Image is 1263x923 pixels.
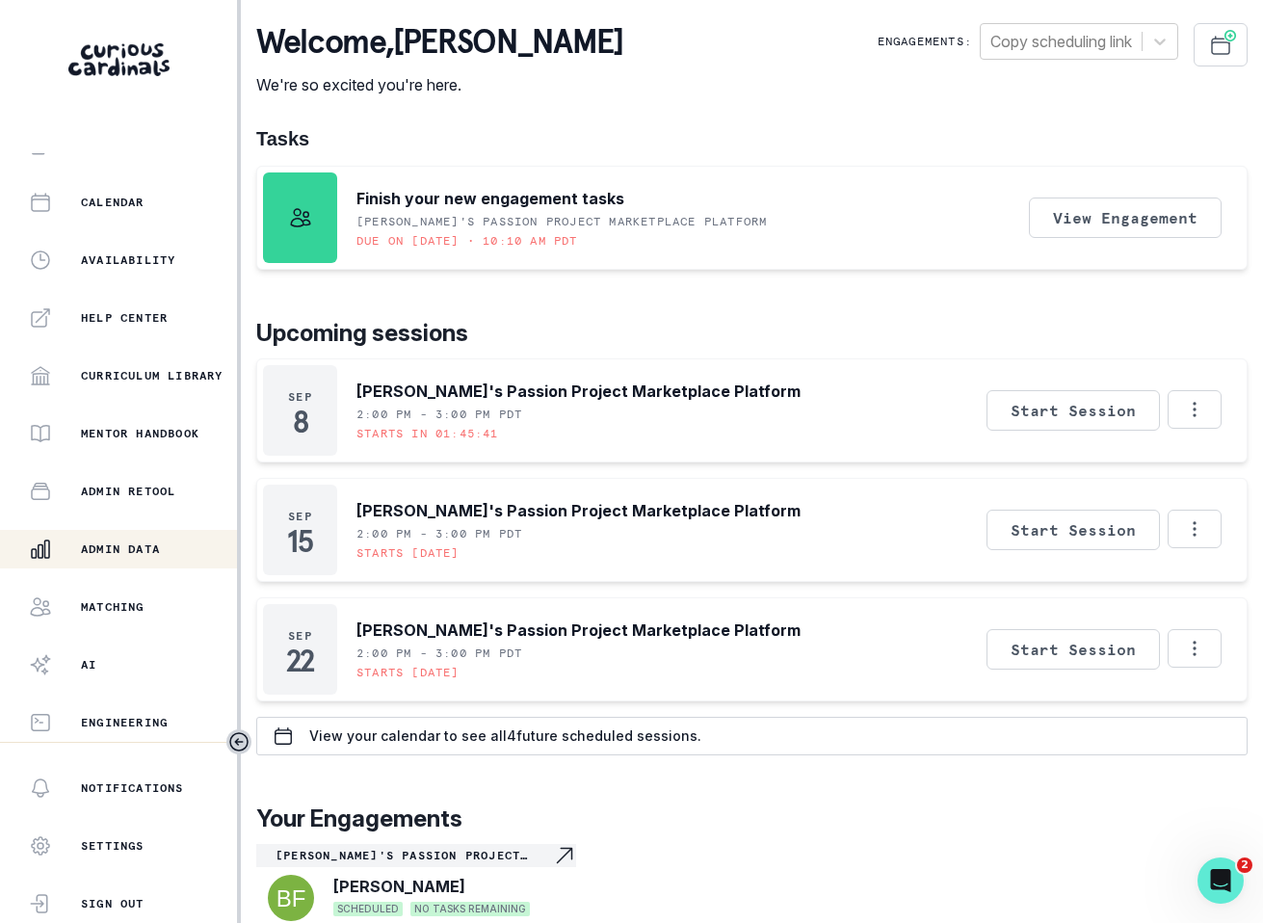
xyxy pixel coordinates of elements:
[81,368,224,383] p: Curriculum Library
[81,599,145,615] p: Matching
[1197,857,1244,904] iframe: Intercom live chat
[256,802,1248,836] p: Your Engagements
[256,127,1248,150] h1: Tasks
[256,316,1248,351] p: Upcoming sessions
[356,665,460,680] p: Starts [DATE]
[1168,390,1222,429] button: Options
[81,657,96,672] p: AI
[356,214,767,229] p: [PERSON_NAME]'s Passion Project Marketplace Platform
[276,848,553,863] p: [PERSON_NAME]'s Passion Project Marketplace Platform
[81,310,168,326] p: Help Center
[1029,198,1222,238] button: View Engagement
[81,426,199,441] p: Mentor Handbook
[293,412,308,432] p: 8
[81,715,168,730] p: Engineering
[81,896,145,911] p: Sign Out
[287,532,312,551] p: 15
[81,484,175,499] p: Admin Retool
[356,499,801,522] p: [PERSON_NAME]'s Passion Project Marketplace Platform
[256,23,622,62] p: Welcome , [PERSON_NAME]
[1237,857,1252,873] span: 2
[1168,510,1222,548] button: Options
[987,390,1160,431] button: Start Session
[878,34,972,49] p: Engagements:
[68,43,170,76] img: Curious Cardinals Logo
[356,407,522,422] p: 2:00 PM - 3:00 PM PDT
[987,510,1160,550] button: Start Session
[288,628,312,644] p: Sep
[81,838,145,854] p: Settings
[356,526,522,541] p: 2:00 PM - 3:00 PM PDT
[256,73,622,96] p: We're so excited you're here.
[410,902,530,916] span: NO TASKS REMAINING
[356,187,624,210] p: Finish your new engagement tasks
[356,233,578,249] p: Due on [DATE] • 10:10 AM PDT
[553,844,576,867] svg: Navigate to engagement page
[81,780,184,796] p: Notifications
[81,541,160,557] p: Admin Data
[356,619,801,642] p: [PERSON_NAME]'s Passion Project Marketplace Platform
[268,875,314,921] img: svg
[286,651,314,671] p: 22
[309,728,701,744] p: View your calendar to see all 4 future scheduled sessions.
[288,389,312,405] p: Sep
[81,195,145,210] p: Calendar
[356,426,499,441] p: Starts in 01:45:41
[226,729,251,754] button: Toggle sidebar
[356,380,801,403] p: [PERSON_NAME]'s Passion Project Marketplace Platform
[1168,629,1222,668] button: Options
[333,875,465,898] p: [PERSON_NAME]
[81,252,175,268] p: Availability
[1194,23,1248,66] button: Schedule Sessions
[987,629,1160,670] button: Start Session
[288,509,312,524] p: Sep
[356,545,460,561] p: Starts [DATE]
[333,902,403,916] span: SCHEDULED
[356,646,522,661] p: 2:00 PM - 3:00 PM PDT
